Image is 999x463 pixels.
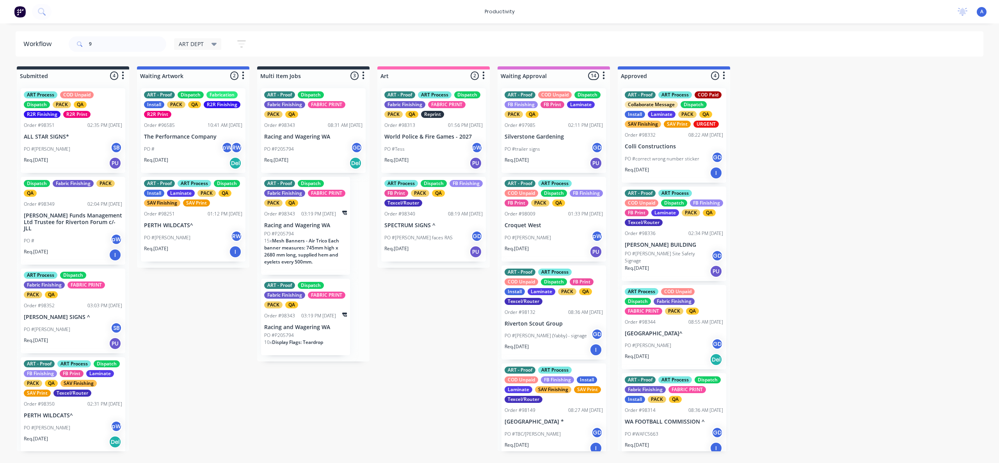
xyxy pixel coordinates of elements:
div: Order #98149 [505,407,535,414]
div: PACK [24,380,42,387]
p: SPECTRUM SIGNS ^ [384,222,483,229]
div: SAV Print [24,390,51,397]
div: SAV Print [183,199,210,207]
div: Order #98343 [264,122,295,129]
div: ART - Proof [264,282,295,289]
div: GD [711,338,723,350]
div: ART ProcessCOD UnpaidDispatchFabric FinishingFABRIC PRINTPACKQAOrder #9834408:55 AM [DATE][GEOGRA... [622,285,726,370]
div: Order #98132 [505,309,535,316]
div: Install [577,376,597,383]
div: FB Finishing [450,180,483,187]
div: GD [711,427,723,438]
div: ART Process [658,376,692,383]
div: FABRIC PRINT [625,308,662,315]
div: ART Process [24,272,57,279]
span: 10 x [264,339,272,345]
div: COD Unpaid [661,288,695,295]
div: Order #98352 [24,302,55,309]
div: 02:34 PM [DATE] [688,230,723,237]
p: PO #correct wrong number sticker [625,155,699,162]
div: Dispatch [421,180,447,187]
div: Install [144,101,164,108]
div: 01:33 PM [DATE] [568,210,603,217]
p: [PERSON_NAME] SIGNS ^ [24,314,122,321]
div: PACK [384,111,403,118]
div: ART Process [418,91,452,98]
div: ART - ProofART ProcessCOD UnpaidFB FinishingInstallLaminateSAV FinishingSAV PrintTexcel/RouterOrd... [501,363,606,458]
div: 02:35 PM [DATE] [87,122,122,129]
div: GD [711,250,723,262]
p: Req. [DATE] [505,157,529,164]
div: Order #98340 [384,210,415,217]
div: SAV Finishing [535,386,571,393]
div: QA [526,111,539,118]
div: Order #98332 [625,132,656,139]
div: Texcel/Router [384,199,422,207]
p: Racing and Wagering WA [264,222,347,229]
p: WA FOOTBALL COMMISSION ^ [625,418,723,425]
div: 02:11 PM [DATE] [568,122,603,129]
div: Fabric Finishing [384,101,425,108]
div: PU [710,265,722,278]
p: World Police & Fire Games - 2027 [384,134,483,140]
div: ART - Proof [144,91,175,98]
div: FB Finishing [24,370,57,377]
p: Croquet West [505,222,603,229]
div: Del [229,157,242,169]
p: PO #P205794 [264,332,294,339]
div: ART - Proof [505,91,535,98]
div: Install [625,111,645,118]
p: Racing and Wagering WA [264,134,363,140]
div: ART Process [538,269,572,276]
div: Order #98344 [625,319,656,326]
div: Order #98336 [625,230,656,237]
div: 02:04 PM [DATE] [87,201,122,208]
div: ART - Proof [625,91,656,98]
p: PO #[PERSON_NAME] [24,146,70,153]
div: Laminate [651,209,679,216]
div: Dispatch [454,91,480,98]
div: ART - Proof [505,269,535,276]
div: ART Process [24,91,57,98]
div: Fabric Finishing [53,180,94,187]
p: PO #P205794 [264,230,294,237]
p: PERTH WILDCATS^ [144,222,242,229]
div: ART - ProofCOD UnpaidDispatchFB FinishingFB PrintLaminatePACKQAOrder #9798502:11 PM [DATE]Silvers... [501,88,606,173]
div: ART - ProofART ProcessCOD UnpaidDispatchFB PrintInstallLaminatePACKQATexcel/RouterOrder #9813208:... [501,265,606,360]
p: PO #[PERSON_NAME] [24,326,70,333]
div: pW [110,233,122,245]
div: Order #98343 [264,312,295,319]
div: COD Unpaid [538,91,572,98]
div: PACK [167,101,185,108]
div: PACK [531,199,549,207]
div: Order #98349 [24,201,55,208]
div: ART Process [625,288,658,295]
div: PU [590,246,602,258]
span: A [980,8,983,15]
div: Laminate [528,288,555,295]
p: Racing and Wagering WA [264,324,347,331]
div: FABRIC PRINT [308,190,345,197]
div: ART - Proof [505,367,535,374]
div: ART Process [658,91,692,98]
div: RW [231,230,242,242]
p: PO #[PERSON_NAME] (Yabby) - signage [505,332,587,339]
div: ART Process [658,190,692,197]
div: QA [45,291,58,298]
div: PACK [197,190,216,197]
div: COD Unpaid [625,199,658,207]
div: R2R Print [63,111,91,118]
p: Req. [DATE] [625,265,649,272]
div: Dispatch [541,190,567,197]
div: 08:36 AM [DATE] [568,309,603,316]
div: PACK [264,199,283,207]
p: PO #Tess [384,146,405,153]
div: QA [405,111,418,118]
div: Texcel/Router [53,390,91,397]
div: Fabric Finishing [625,386,666,393]
div: PACK [96,180,115,187]
div: Laminate [86,370,114,377]
p: PERTH WILDCATS^ [24,412,122,419]
div: Fabric Finishing [264,101,305,108]
div: Order #98009 [505,210,535,217]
